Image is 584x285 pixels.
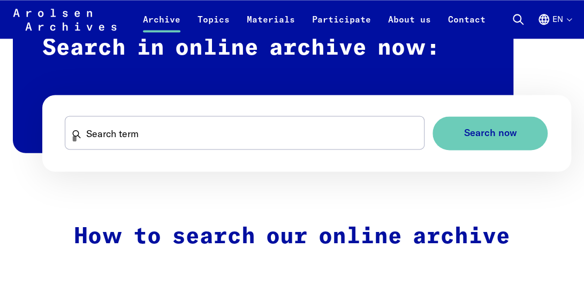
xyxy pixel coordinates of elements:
button: Search now [433,116,548,150]
a: About us [380,13,439,39]
h2: How to search our online archive [66,223,519,250]
button: English, language selection [537,13,571,39]
a: Materials [238,13,304,39]
span: Search now [464,127,517,139]
h2: Search in online archive now: [13,13,513,153]
a: Archive [134,13,189,39]
a: Contact [439,13,494,39]
a: Topics [189,13,238,39]
a: Participate [304,13,380,39]
nav: Primary [134,6,494,32]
